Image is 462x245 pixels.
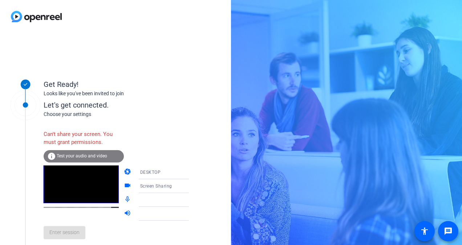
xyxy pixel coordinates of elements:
[140,184,172,189] span: Screen Sharing
[47,152,56,161] mat-icon: info
[44,79,189,90] div: Get Ready!
[420,227,429,236] mat-icon: accessibility
[44,126,124,150] div: Can't share your screen. You must grant permissions.
[124,168,133,177] mat-icon: camera
[444,227,453,236] mat-icon: message
[140,170,161,175] span: DESKTOP
[44,100,204,111] div: Let's get connected.
[44,111,204,118] div: Choose your settings
[124,182,133,190] mat-icon: videocam
[44,90,189,97] div: Looks like you've been invited to join
[124,196,133,204] mat-icon: mic_none
[124,209,133,218] mat-icon: volume_up
[57,153,107,158] span: Test your audio and video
